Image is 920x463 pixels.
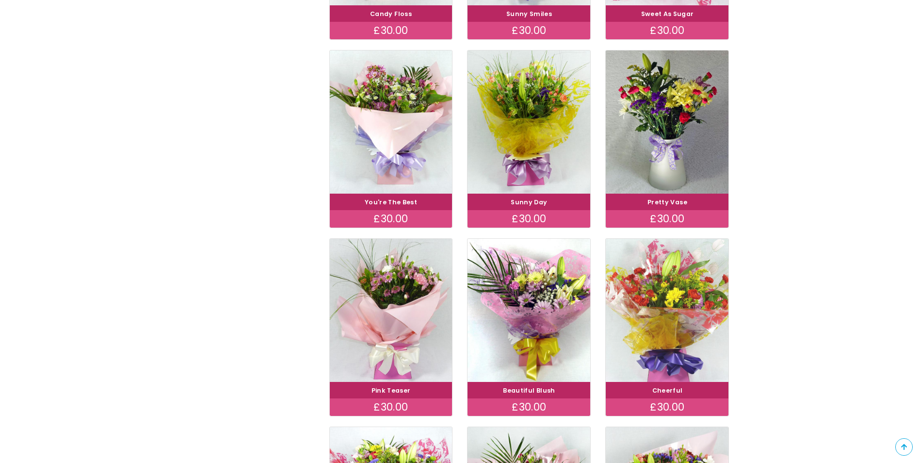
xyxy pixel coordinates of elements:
img: Beautiful Blush [468,239,590,382]
img: Sunny Day [468,50,590,194]
img: Pretty Vase [606,50,728,194]
div: £30.00 [468,210,590,228]
a: Sunny Day [511,198,547,206]
a: Cheerful [652,386,683,395]
a: Sweet As Sugar [641,10,694,18]
div: £30.00 [606,22,728,39]
div: £30.00 [606,210,728,228]
a: Candy Floss [370,10,412,18]
a: Pink Teaser [371,386,411,395]
a: Beautiful Blush [503,386,555,395]
img: Pink Teaser [330,239,452,382]
img: Cheerful [598,231,736,390]
div: £30.00 [330,210,452,228]
img: You're The Best [330,50,452,194]
div: £30.00 [330,22,452,39]
a: Pretty Vase [647,198,687,206]
div: £30.00 [468,398,590,416]
a: You're The Best [365,198,417,206]
a: Sunny Smiles [506,10,552,18]
div: £30.00 [468,22,590,39]
div: £30.00 [330,398,452,416]
div: £30.00 [606,398,728,416]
